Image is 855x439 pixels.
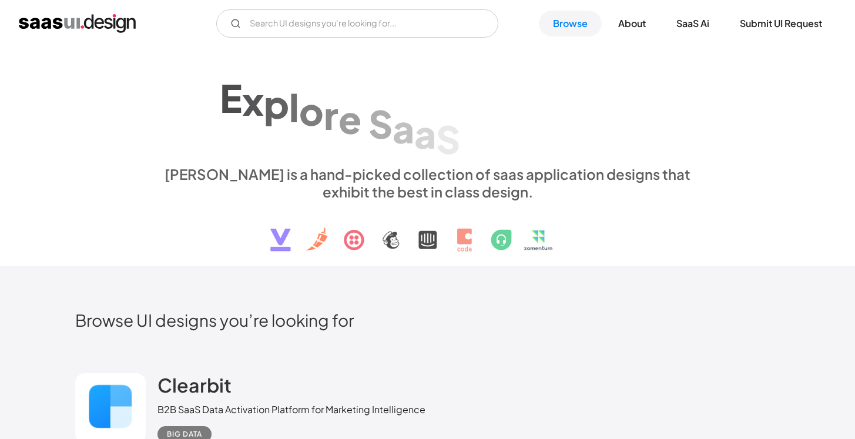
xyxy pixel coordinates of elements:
a: Browse [539,11,602,36]
div: a [393,106,414,151]
a: Clearbit [157,373,232,403]
div: S [436,116,460,162]
div: r [324,92,338,138]
div: [PERSON_NAME] is a hand-picked collection of saas application designs that exhibit the best in cl... [157,165,698,200]
a: home [19,14,136,33]
h2: Clearbit [157,373,232,397]
a: About [604,11,660,36]
h2: Browse UI designs you’re looking for [75,310,780,330]
div: e [338,96,361,142]
div: a [414,111,436,156]
h1: Explore SaaS UI design patterns & interactions. [157,63,698,154]
img: text, icon, saas logo [250,200,606,262]
form: Email Form [216,9,498,38]
div: l [289,85,299,130]
input: Search UI designs you're looking for... [216,9,498,38]
div: o [299,88,324,133]
div: p [264,81,289,126]
div: B2B SaaS Data Activation Platform for Marketing Intelligence [157,403,425,417]
div: E [220,75,242,120]
div: S [368,101,393,146]
a: SaaS Ai [662,11,723,36]
div: x [242,78,264,123]
a: Submit UI Request [726,11,836,36]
